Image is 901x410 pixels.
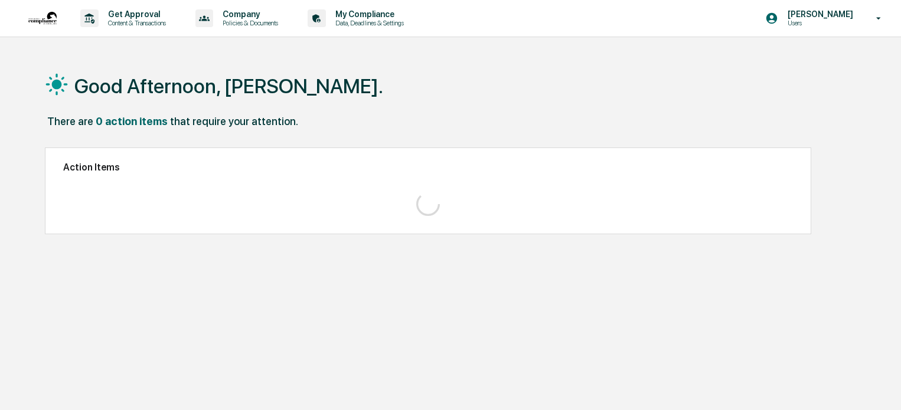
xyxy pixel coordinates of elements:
[326,9,410,19] p: My Compliance
[74,74,383,98] h1: Good Afternoon, [PERSON_NAME].
[778,19,859,27] p: Users
[63,162,793,173] h2: Action Items
[170,115,298,127] div: that require your attention.
[96,115,168,127] div: 0 action items
[213,9,284,19] p: Company
[213,19,284,27] p: Policies & Documents
[778,9,859,19] p: [PERSON_NAME]
[99,19,172,27] p: Content & Transactions
[28,12,57,25] img: logo
[47,115,93,127] div: There are
[326,19,410,27] p: Data, Deadlines & Settings
[99,9,172,19] p: Get Approval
